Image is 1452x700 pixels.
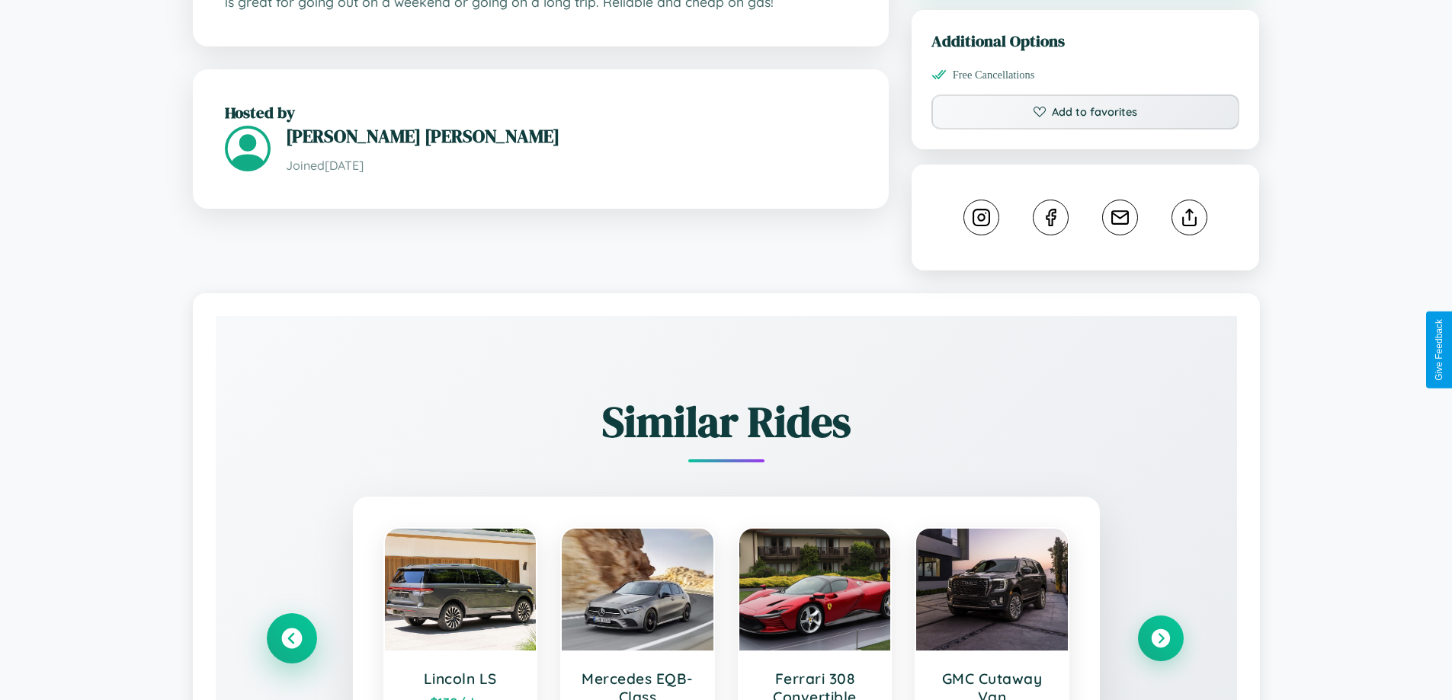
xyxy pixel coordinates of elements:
[225,101,857,123] h2: Hosted by
[931,30,1240,52] h3: Additional Options
[286,123,857,149] h3: [PERSON_NAME] [PERSON_NAME]
[931,94,1240,129] button: Add to favorites
[1434,319,1444,381] div: Give Feedback
[400,670,521,688] h3: Lincoln LS
[269,392,1184,451] h2: Similar Rides
[286,155,857,177] p: Joined [DATE]
[953,69,1035,82] span: Free Cancellations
